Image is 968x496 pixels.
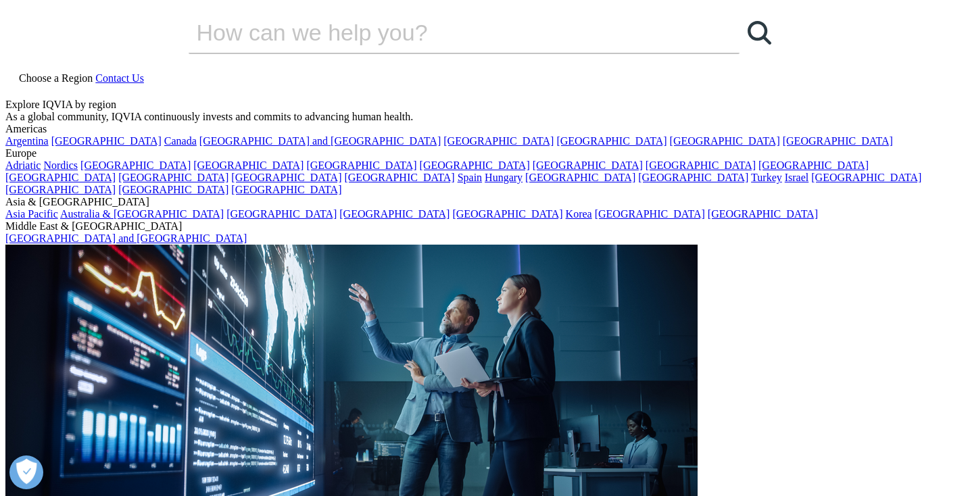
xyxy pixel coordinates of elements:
div: Europe [5,147,963,159]
a: [GEOGRAPHIC_DATA] [51,135,162,147]
a: [GEOGRAPHIC_DATA] [443,135,554,147]
div: Middle East & [GEOGRAPHIC_DATA] [5,220,963,232]
a: [GEOGRAPHIC_DATA] [5,184,116,195]
div: Asia & [GEOGRAPHIC_DATA] [5,196,963,208]
a: [GEOGRAPHIC_DATA] [420,159,530,171]
a: [GEOGRAPHIC_DATA] and [GEOGRAPHIC_DATA] [199,135,441,147]
input: Search [189,12,701,53]
a: Nordics [43,159,78,171]
a: [GEOGRAPHIC_DATA] [533,159,643,171]
a: [GEOGRAPHIC_DATA] [646,159,756,171]
a: Israel [785,172,809,183]
a: [GEOGRAPHIC_DATA] [231,184,341,195]
a: [GEOGRAPHIC_DATA] [118,172,228,183]
a: Spain [458,172,482,183]
a: [GEOGRAPHIC_DATA] [638,172,748,183]
a: [GEOGRAPHIC_DATA] [708,208,818,220]
a: [GEOGRAPHIC_DATA] [193,159,304,171]
a: Turkey [751,172,782,183]
a: [GEOGRAPHIC_DATA] [595,208,705,220]
a: Argentina [5,135,49,147]
a: Korea [566,208,592,220]
a: [GEOGRAPHIC_DATA] [5,172,116,183]
a: Canada [164,135,197,147]
svg: Search [748,21,771,45]
span: Choose a Region [19,72,93,84]
a: [GEOGRAPHIC_DATA] [80,159,191,171]
div: Americas [5,123,963,135]
a: Adriatic [5,159,41,171]
a: [GEOGRAPHIC_DATA] [556,135,667,147]
a: [GEOGRAPHIC_DATA] [339,208,450,220]
a: Contact Us [95,72,144,84]
a: [GEOGRAPHIC_DATA] [811,172,921,183]
a: [GEOGRAPHIC_DATA] [452,208,562,220]
a: Hungary [485,172,523,183]
a: [GEOGRAPHIC_DATA] [306,159,416,171]
div: Explore IQVIA by region [5,99,963,111]
a: [GEOGRAPHIC_DATA] [344,172,454,183]
a: Search [740,12,780,53]
a: [GEOGRAPHIC_DATA] [226,208,337,220]
a: Australia & [GEOGRAPHIC_DATA] [60,208,224,220]
a: [GEOGRAPHIC_DATA] [525,172,635,183]
a: [GEOGRAPHIC_DATA] [758,159,869,171]
a: [GEOGRAPHIC_DATA] [783,135,893,147]
button: Open Preferences [9,455,43,489]
a: Asia Pacific [5,208,58,220]
a: [GEOGRAPHIC_DATA] [118,184,228,195]
a: [GEOGRAPHIC_DATA] [670,135,780,147]
a: [GEOGRAPHIC_DATA] and [GEOGRAPHIC_DATA] [5,232,247,244]
a: [GEOGRAPHIC_DATA] [231,172,341,183]
div: As a global community, IQVIA continuously invests and commits to advancing human health. [5,111,963,123]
